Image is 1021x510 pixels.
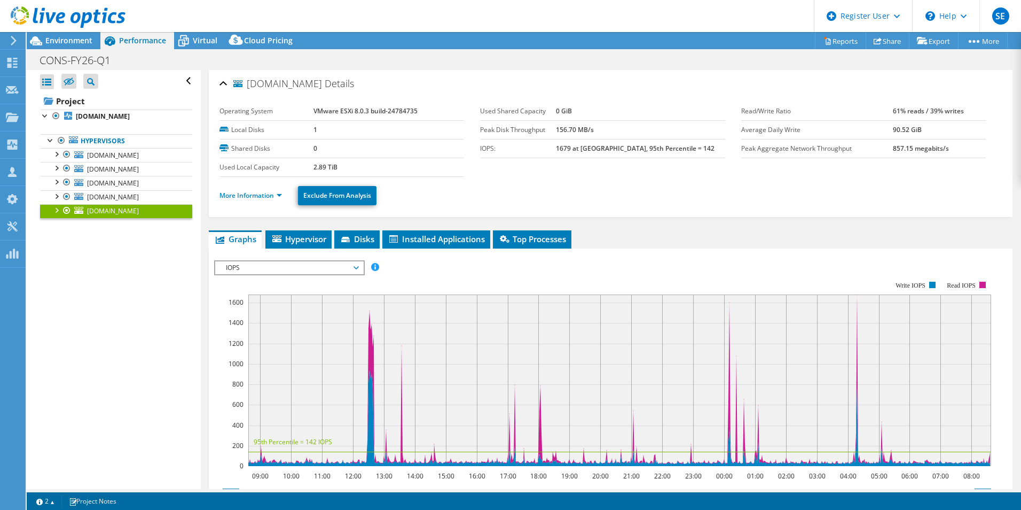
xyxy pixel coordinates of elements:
span: Disks [340,234,374,244]
text: 0 [240,461,244,470]
span: Details [325,77,354,90]
label: Peak Aggregate Network Throughput [741,143,893,154]
a: 2 [29,494,62,508]
span: [DOMAIN_NAME] [87,151,139,160]
text: 20:00 [592,472,608,481]
text: 04:00 [839,472,856,481]
a: [DOMAIN_NAME] [40,204,192,218]
span: SE [992,7,1009,25]
text: 08:00 [963,472,979,481]
span: Performance [119,35,166,45]
b: 156.70 MB/s [556,125,594,134]
b: 0 GiB [556,106,572,115]
label: Peak Disk Throughput [480,125,556,135]
b: 0 [313,144,317,153]
text: Read IOPS [947,282,976,289]
a: Project Notes [61,494,124,508]
a: Project [40,92,192,110]
text: 03:00 [808,472,825,481]
b: VMware ESXi 8.0.3 build-24784735 [313,106,418,115]
text: 12:00 [344,472,361,481]
text: 200 [232,441,244,450]
span: IOPS [221,261,358,274]
b: 61% reads / 39% writes [893,106,964,115]
text: 23:00 [685,472,701,481]
text: 19:00 [561,472,577,481]
text: 09:00 [252,472,268,481]
text: 06:00 [901,472,917,481]
b: 1 [313,125,317,134]
span: Graphs [214,234,256,244]
text: 17:00 [499,472,516,481]
a: [DOMAIN_NAME] [40,190,192,204]
a: Share [866,33,909,49]
text: 1600 [229,298,244,307]
b: [DOMAIN_NAME] [76,112,130,121]
text: 16:00 [468,472,485,481]
span: Installed Applications [388,234,485,244]
span: Hypervisor [271,234,326,244]
text: 1200 [229,339,244,348]
a: Reports [815,33,866,49]
label: IOPS: [480,143,556,154]
label: Used Shared Capacity [480,106,556,117]
label: Local Disks [219,125,313,135]
a: Exclude From Analysis [298,186,376,205]
text: Write IOPS [896,282,925,289]
text: 00:00 [716,472,732,481]
text: 10:00 [282,472,299,481]
a: More Information [219,191,282,200]
label: Operating System [219,106,313,117]
text: 05:00 [870,472,887,481]
span: [DOMAIN_NAME] [233,79,322,89]
label: Average Daily Write [741,125,893,135]
text: 01:00 [747,472,763,481]
h1: CONS-FY26-Q1 [35,55,127,66]
span: [DOMAIN_NAME] [87,206,139,215]
text: 11:00 [313,472,330,481]
svg: \n [925,11,935,21]
a: Hypervisors [40,134,192,148]
text: 600 [232,400,244,409]
a: [DOMAIN_NAME] [40,176,192,190]
a: More [958,33,1008,49]
a: [DOMAIN_NAME] [40,162,192,176]
a: [DOMAIN_NAME] [40,110,192,123]
span: Virtual [193,35,217,45]
label: Read/Write Ratio [741,106,893,117]
span: [DOMAIN_NAME] [87,192,139,202]
b: 857.15 megabits/s [893,144,949,153]
a: Export [909,33,959,49]
span: [DOMAIN_NAME] [87,165,139,174]
span: [DOMAIN_NAME] [87,179,139,188]
text: 21:00 [623,472,639,481]
text: 02:00 [777,472,794,481]
text: 1400 [229,318,244,327]
span: Environment [45,35,92,45]
a: [DOMAIN_NAME] [40,148,192,162]
text: 07:00 [932,472,948,481]
text: 14:00 [406,472,423,481]
text: 22:00 [654,472,670,481]
b: 1679 at [GEOGRAPHIC_DATA], 95th Percentile = 142 [556,144,714,153]
span: Top Processes [498,234,566,244]
text: 15:00 [437,472,454,481]
label: Used Local Capacity [219,162,313,173]
b: 90.52 GiB [893,125,922,134]
text: 400 [232,421,244,430]
b: 2.89 TiB [313,163,337,172]
span: Cloud Pricing [244,35,293,45]
text: 1000 [229,359,244,368]
text: 18:00 [530,472,546,481]
text: 13:00 [375,472,392,481]
text: 95th Percentile = 142 IOPS [254,437,332,446]
text: 800 [232,380,244,389]
label: Shared Disks [219,143,313,154]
